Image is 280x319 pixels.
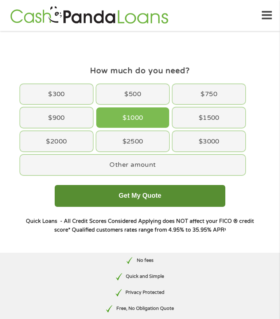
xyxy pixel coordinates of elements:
[125,289,164,296] p: Privacy Protected
[172,107,245,128] div: $1500
[96,84,169,105] div: $500
[26,218,137,224] strong: Quick Loans - All Credit Scores Considered
[96,107,169,128] div: $1000
[172,84,245,105] div: $750
[126,273,164,280] p: Quick and Simple
[18,66,261,76] h4: How much do you need?
[8,5,171,26] img: GetLoanNow Logo
[172,131,245,151] div: $3000
[55,185,225,207] button: Get My Quote
[116,305,174,312] p: Free, No Obligation Quote
[20,84,93,105] div: $300
[20,107,93,128] div: $900
[137,257,153,264] p: No fees
[20,155,245,175] div: Other amount
[54,218,254,233] strong: Applying does NOT affect your FICO ® credit score*
[96,131,169,151] div: $2500
[72,227,226,233] strong: Qualified customers rates range from 4.95% to 35.95% APR¹
[20,131,93,151] div: $2000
